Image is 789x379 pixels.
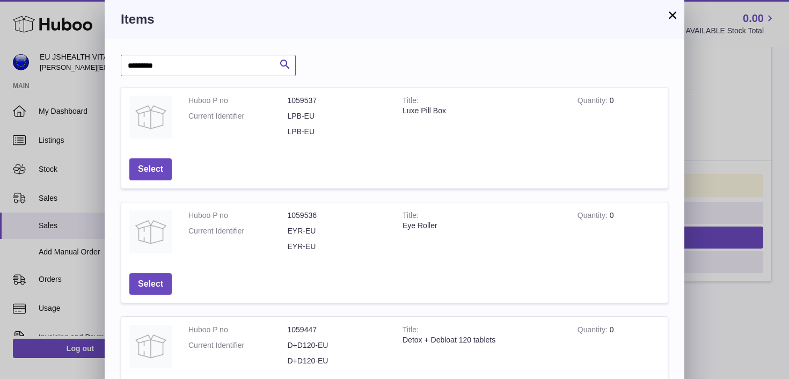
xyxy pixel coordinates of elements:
[188,96,288,106] dt: Huboo P no
[403,335,561,345] div: Detox + Debloat 120 tablets
[288,226,387,236] dd: EYR-EU
[403,211,419,222] strong: Title
[288,356,387,366] dd: D+D120-EU
[188,226,288,236] dt: Current Identifier
[188,340,288,351] dt: Current Identifier
[288,127,387,137] dd: LPB-EU
[288,325,387,335] dd: 1059447
[403,325,419,337] strong: Title
[121,11,668,28] h3: Items
[129,158,172,180] button: Select
[188,111,288,121] dt: Current Identifier
[188,325,288,335] dt: Huboo P no
[129,96,172,139] img: Luxe Pill Box
[578,96,610,107] strong: Quantity
[569,202,668,265] td: 0
[288,210,387,221] dd: 1059536
[129,273,172,295] button: Select
[578,211,610,222] strong: Quantity
[288,340,387,351] dd: D+D120-EU
[403,96,419,107] strong: Title
[288,96,387,106] dd: 1059537
[403,106,561,116] div: Luxe Pill Box
[569,88,668,150] td: 0
[288,242,387,252] dd: EYR-EU
[188,210,288,221] dt: Huboo P no
[129,325,172,368] img: Detox + Debloat 120 tablets
[578,325,610,337] strong: Quantity
[129,210,172,253] img: Eye Roller
[288,111,387,121] dd: LPB-EU
[666,9,679,21] button: ×
[403,221,561,231] div: Eye Roller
